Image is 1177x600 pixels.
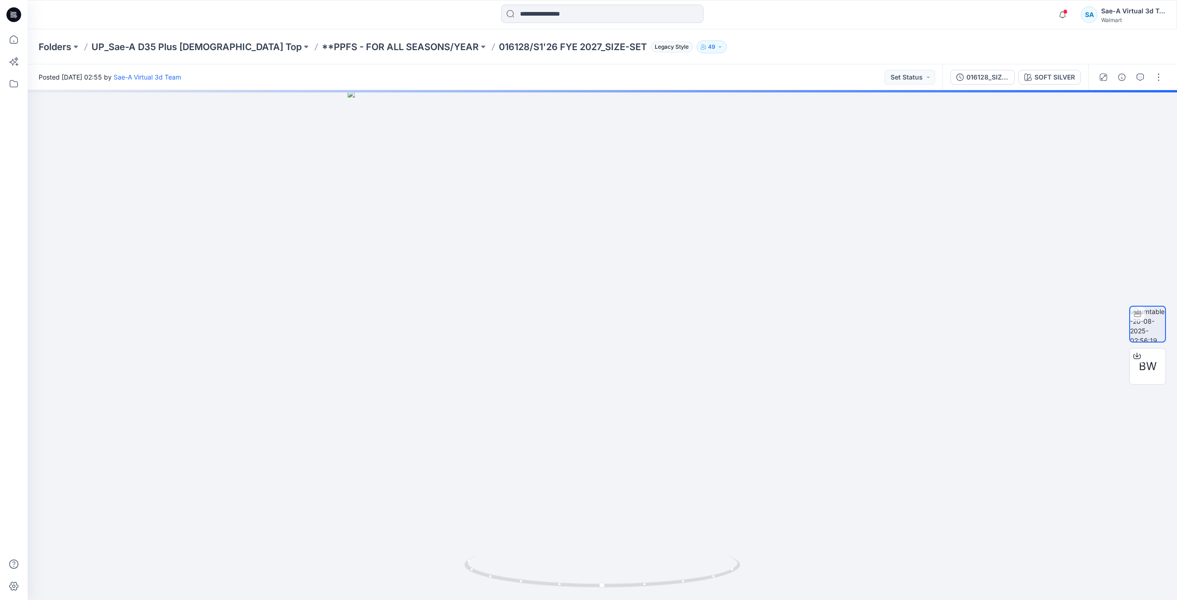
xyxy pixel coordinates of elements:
a: Sae-A Virtual 3d Team [114,73,181,81]
a: UP_Sae-A D35 Plus [DEMOGRAPHIC_DATA] Top [91,40,302,53]
span: Legacy Style [651,41,693,52]
button: Details [1114,70,1129,85]
div: SOFT SILVER [1034,72,1075,82]
div: Walmart [1101,17,1166,23]
p: 49 [708,42,715,52]
span: BW [1139,358,1157,375]
button: Legacy Style [647,40,693,53]
div: Sae-A Virtual 3d Team [1101,6,1166,17]
div: SA [1081,6,1097,23]
button: 016128_SIZE SET_REV_LS SQUARE NECK TOP [950,70,1015,85]
p: 016128/S1'26 FYE 2027_SIZE-SET [499,40,647,53]
span: Posted [DATE] 02:55 by [39,72,181,82]
button: 49 [697,40,727,53]
a: **PPFS - FOR ALL SEASONS/YEAR [322,40,479,53]
img: turntable-20-08-2025-02:56:19 [1130,307,1165,342]
a: Folders [39,40,71,53]
div: 016128_SIZE SET_REV_LS SQUARE NECK TOP [966,72,1009,82]
button: SOFT SILVER [1018,70,1081,85]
